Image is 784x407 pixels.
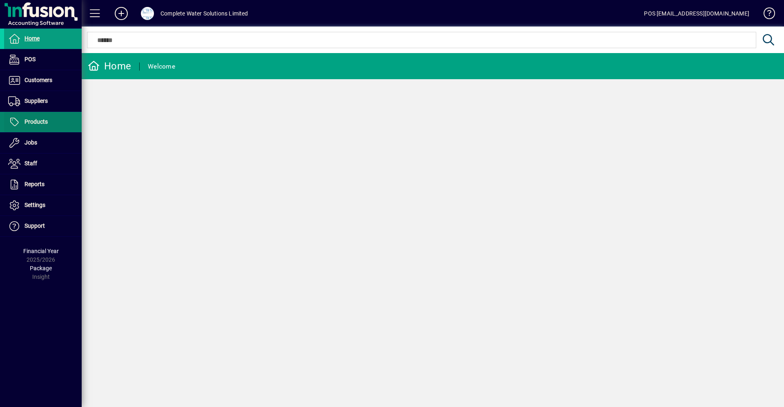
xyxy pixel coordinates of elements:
[148,60,175,73] div: Welcome
[160,7,248,20] div: Complete Water Solutions Limited
[4,112,82,132] a: Products
[134,6,160,21] button: Profile
[4,174,82,195] a: Reports
[4,216,82,236] a: Support
[24,222,45,229] span: Support
[4,195,82,216] a: Settings
[24,139,37,146] span: Jobs
[4,153,82,174] a: Staff
[88,60,131,73] div: Home
[24,118,48,125] span: Products
[30,265,52,271] span: Package
[4,49,82,70] a: POS
[24,202,45,208] span: Settings
[4,91,82,111] a: Suppliers
[757,2,774,28] a: Knowledge Base
[108,6,134,21] button: Add
[644,7,749,20] div: POS [EMAIL_ADDRESS][DOMAIN_NAME]
[24,56,36,62] span: POS
[23,248,59,254] span: Financial Year
[4,133,82,153] a: Jobs
[24,77,52,83] span: Customers
[4,70,82,91] a: Customers
[24,160,37,167] span: Staff
[24,98,48,104] span: Suppliers
[24,35,40,42] span: Home
[24,181,45,187] span: Reports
